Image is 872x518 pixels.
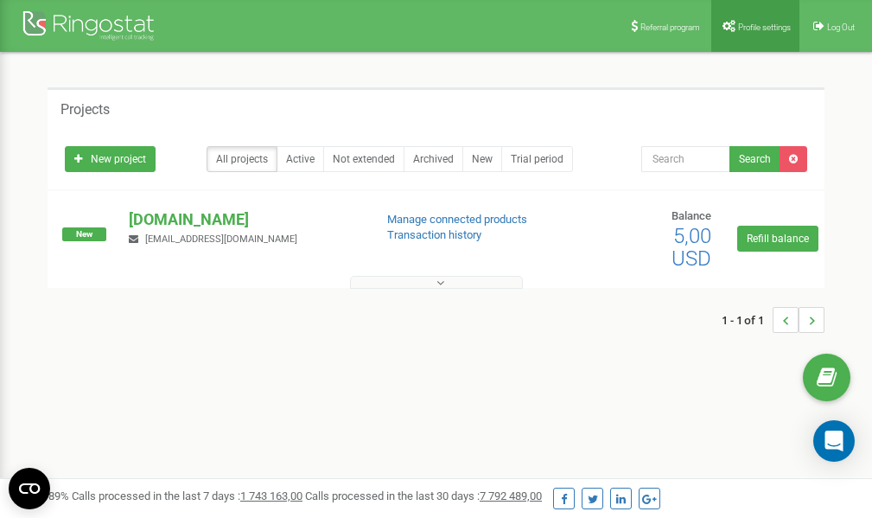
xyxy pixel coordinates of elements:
a: Refill balance [737,226,818,252]
span: Profile settings [738,22,791,32]
span: 1 - 1 of 1 [722,307,773,333]
a: New project [65,146,156,172]
span: Balance [672,209,711,222]
a: New [462,146,502,172]
button: Open CMP widget [9,468,50,509]
span: [EMAIL_ADDRESS][DOMAIN_NAME] [145,233,297,245]
a: Manage connected products [387,213,527,226]
p: [DOMAIN_NAME] [129,208,359,231]
u: 7 792 489,00 [480,489,542,502]
span: Log Out [827,22,855,32]
span: New [62,227,106,241]
span: 5,00 USD [672,224,711,271]
a: Archived [404,146,463,172]
span: Calls processed in the last 7 days : [72,489,302,502]
a: Transaction history [387,228,481,241]
nav: ... [722,290,824,350]
button: Search [729,146,780,172]
a: Not extended [323,146,404,172]
a: All projects [207,146,277,172]
div: Open Intercom Messenger [813,420,855,462]
u: 1 743 163,00 [240,489,302,502]
h5: Projects [60,102,110,118]
span: Referral program [640,22,700,32]
a: Trial period [501,146,573,172]
input: Search [641,146,730,172]
span: Calls processed in the last 30 days : [305,489,542,502]
a: Active [277,146,324,172]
